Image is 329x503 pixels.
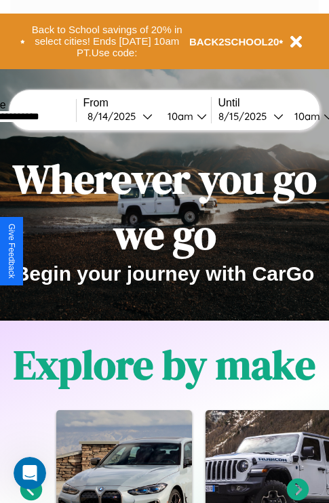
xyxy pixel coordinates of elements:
[83,109,157,123] button: 8/14/2025
[7,224,16,279] div: Give Feedback
[25,20,189,62] button: Back to School savings of 20% in select cities! Ends [DATE] 10am PT.Use code:
[14,457,46,489] iframe: Intercom live chat
[83,97,211,109] label: From
[288,110,324,123] div: 10am
[218,110,273,123] div: 8 / 15 / 2025
[157,109,211,123] button: 10am
[189,36,279,47] b: BACK2SCHOOL20
[161,110,197,123] div: 10am
[88,110,142,123] div: 8 / 14 / 2025
[14,337,315,393] h1: Explore by make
